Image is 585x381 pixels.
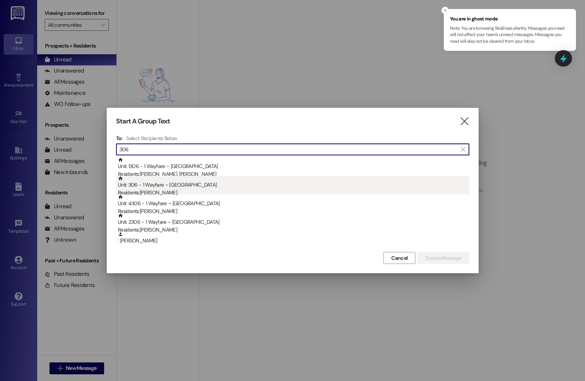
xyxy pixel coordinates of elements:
div: Residents: [PERSON_NAME] [118,226,469,234]
button: Close toast [441,7,449,14]
div: Unit: 2306 - 1 Wayfare – [GEOGRAPHIC_DATA] [118,213,469,234]
p: Note: You are browsing ResiDesk silently. Messages you read will not affect your team's unread me... [450,25,570,45]
button: Clear text [457,144,469,155]
h4: Select Recipients Below [126,135,177,142]
button: Cancel [383,252,415,264]
div: : [PERSON_NAME] [116,232,469,250]
div: Residents: [PERSON_NAME] [118,189,469,197]
div: Unit: 2306 - 1 Wayfare – [GEOGRAPHIC_DATA]Residents:[PERSON_NAME] [116,213,469,232]
span: You are in ghost mode [450,15,570,23]
div: : [PERSON_NAME] [118,232,469,245]
div: Residents: [PERSON_NAME] [118,207,469,215]
span: Create Message [425,254,461,262]
input: Search for any contact or apartment [119,144,457,155]
span: Cancel [391,254,408,262]
div: Residents: [PERSON_NAME], [PERSON_NAME] [118,170,469,178]
button: Create Message [417,252,469,264]
div: Unit: 306 - 1 Wayfare – [GEOGRAPHIC_DATA] [118,176,469,197]
div: Unit: 306 - 1 Wayfare – [GEOGRAPHIC_DATA]Residents:[PERSON_NAME] [116,176,469,194]
div: Unit: 1306 - 1 Wayfare – [GEOGRAPHIC_DATA]Residents:[PERSON_NAME], [PERSON_NAME] [116,157,469,176]
h3: Start A Group Text [116,117,170,126]
div: Unit: 4306 - 1 Wayfare – [GEOGRAPHIC_DATA]Residents:[PERSON_NAME] [116,194,469,213]
i:  [459,117,469,125]
h3: To: [116,135,123,142]
div: Unit: 1306 - 1 Wayfare – [GEOGRAPHIC_DATA] [118,157,469,178]
i:  [461,146,465,152]
div: Unit: 4306 - 1 Wayfare – [GEOGRAPHIC_DATA] [118,194,469,216]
